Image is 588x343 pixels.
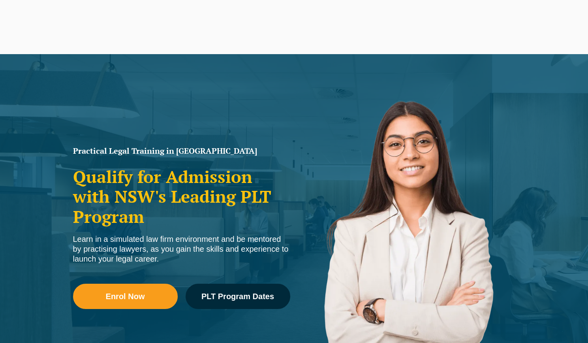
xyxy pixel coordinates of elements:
span: PLT Program Dates [201,292,274,300]
a: Enrol Now [73,284,178,309]
div: Learn in a simulated law firm environment and be mentored by practising lawyers, as you gain the ... [73,234,290,264]
h1: Practical Legal Training in [GEOGRAPHIC_DATA] [73,147,290,155]
h2: Qualify for Admission with NSW's Leading PLT Program [73,167,290,226]
span: Enrol Now [106,292,145,300]
a: PLT Program Dates [186,284,290,309]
